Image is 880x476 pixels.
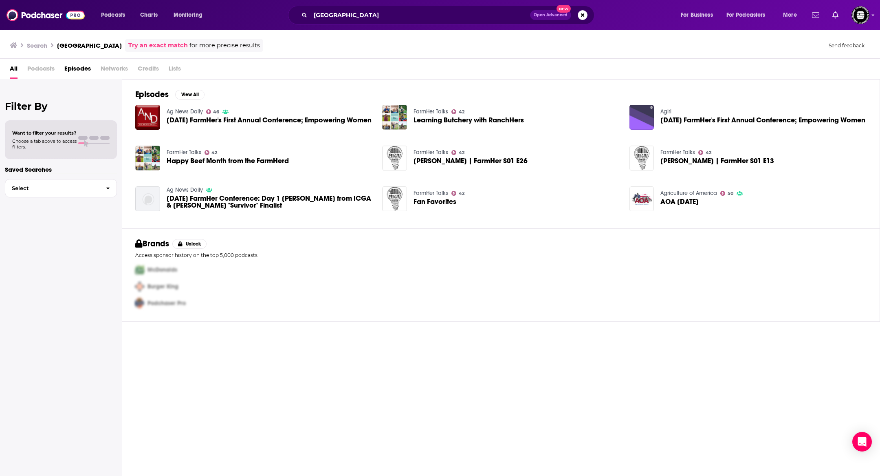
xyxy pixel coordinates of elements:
[451,191,464,196] a: 42
[132,278,147,295] img: Second Pro Logo
[167,149,201,156] a: FarmHer Talks
[64,62,91,79] a: Episodes
[132,261,147,278] img: First Pro Logo
[138,62,159,79] span: Credits
[147,266,177,273] span: McDonalds
[720,191,733,196] a: 50
[530,10,571,20] button: Open AdvancedNew
[167,195,373,209] span: [DATE] FarmHer Conference: Day 1 [PERSON_NAME] from ICGA & [PERSON_NAME] "Survivor" Finalist
[135,252,867,258] p: Access sponsor history on the top 5,000 podcasts.
[852,432,872,452] div: Open Intercom Messenger
[5,179,117,197] button: Select
[783,9,797,21] span: More
[660,108,671,115] a: Agiri
[698,150,711,155] a: 42
[414,108,448,115] a: FarmHer Talks
[135,9,163,22] a: Charts
[414,117,524,124] span: Learning Butchery with RanchHers
[135,146,160,170] img: Happy Beef Month from the FarmHerd
[414,190,448,197] a: FarmHer Talks
[205,150,218,155] a: 42
[140,9,158,21] span: Charts
[167,117,372,124] a: June 27, 2017 FarmHer's First Annual Conference; Empowering Women
[101,9,125,21] span: Podcasts
[174,9,202,21] span: Monitoring
[101,62,128,79] span: Networks
[296,6,602,24] div: Search podcasts, credits, & more...
[175,90,205,100] button: View All
[451,109,464,114] a: 42
[414,157,528,164] span: [PERSON_NAME] | FarmHer S01 E26
[809,8,823,22] a: Show notifications dropdown
[135,89,205,100] a: EpisodesView All
[382,146,407,170] img: Elin Parker Ganshchow | FarmHer S01 E26
[557,5,571,13] span: New
[135,89,169,100] h2: Episodes
[660,198,699,205] span: AOA [DATE]
[629,105,654,130] img: June 27, 2017 FarmHer's First Annual Conference; Empowering Women
[167,117,372,124] span: [DATE] FarmHer's First Annual Conference; Empowering Women
[167,108,203,115] a: Ag News Daily
[459,110,464,114] span: 42
[135,186,160,211] img: Jun 27, 2017 FarmHer Conference: Day 1 Amanda De Jong from ICGA & Holly Hoffman "Survivor" Finalist
[721,9,777,22] button: open menu
[27,62,55,79] span: Podcasts
[660,190,717,197] a: Agriculture of America
[706,151,711,155] span: 42
[5,100,117,112] h2: Filter By
[414,149,448,156] a: FarmHer Talks
[12,138,77,150] span: Choose a tab above to access filters.
[7,7,85,23] img: Podchaser - Follow, Share and Rate Podcasts
[459,192,464,195] span: 42
[135,239,169,249] h2: Brands
[169,62,181,79] span: Lists
[414,157,528,164] a: Elin Parker Ganshchow | FarmHer S01 E26
[147,283,178,290] span: Burger King
[728,192,733,195] span: 50
[167,157,289,164] a: Happy Beef Month from the FarmHerd
[310,9,530,22] input: Search podcasts, credits, & more...
[172,239,207,249] button: Unlock
[534,13,568,17] span: Open Advanced
[629,146,654,170] img: Megan Brown | FarmHer S01 E13
[382,186,407,211] img: Fan Favorites
[851,6,869,24] span: Logged in as KarinaSabol
[95,9,136,22] button: open menu
[57,42,122,49] h3: [GEOGRAPHIC_DATA]
[660,157,774,164] span: [PERSON_NAME] | FarmHer S01 E13
[167,186,203,193] a: Ag News Daily
[128,41,188,50] a: Try an exact match
[211,151,217,155] span: 42
[660,117,865,124] a: June 27, 2017 FarmHer's First Annual Conference; Empowering Women
[147,300,186,307] span: Podchaser Pro
[5,166,117,173] p: Saved Searches
[382,105,407,130] img: Learning Butchery with RanchHers
[10,62,18,79] a: All
[132,295,147,312] img: Third Pro Logo
[12,130,77,136] span: Want to filter your results?
[135,105,160,130] img: June 27, 2017 FarmHer's First Annual Conference; Empowering Women
[660,117,865,124] span: [DATE] FarmHer's First Annual Conference; Empowering Women
[851,6,869,24] button: Show profile menu
[451,150,464,155] a: 42
[777,9,807,22] button: open menu
[829,8,842,22] a: Show notifications dropdown
[660,198,699,205] a: AOA Wednesday 5-15-2024
[414,198,456,205] a: Fan Favorites
[675,9,723,22] button: open menu
[726,9,766,21] span: For Podcasters
[206,109,220,114] a: 46
[5,186,99,191] span: Select
[629,186,654,211] img: AOA Wednesday 5-15-2024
